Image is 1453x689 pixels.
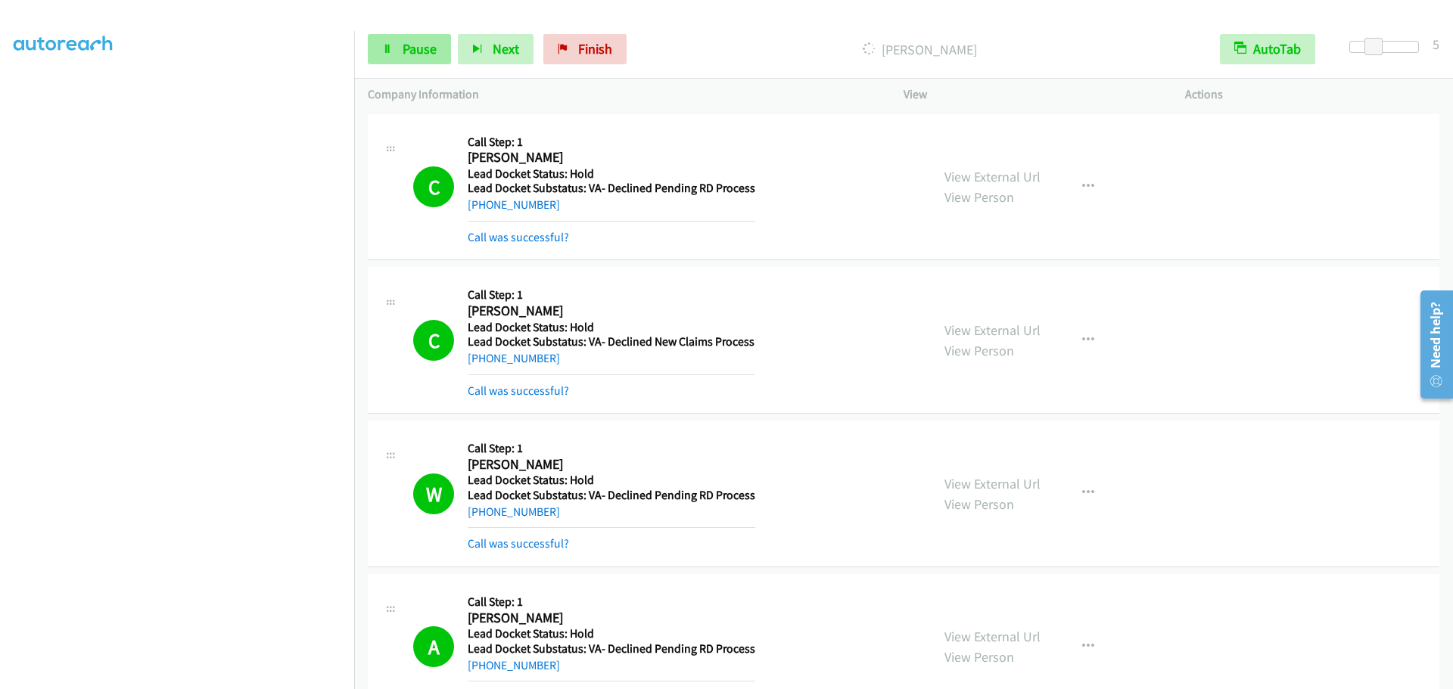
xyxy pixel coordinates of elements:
[944,342,1014,359] a: View Person
[368,85,876,104] p: Company Information
[413,473,454,514] h1: W
[368,34,451,64] a: Pause
[468,287,755,303] h5: Call Step: 1
[413,166,454,207] h1: C
[458,34,534,64] button: Next
[944,648,1014,666] a: View Person
[468,504,560,519] a: [PHONE_NUMBER]
[468,351,560,365] a: [PHONE_NUMBER]
[944,168,1041,185] a: View External Url
[468,536,569,551] a: Call was successful?
[413,626,454,667] h1: A
[493,40,519,57] span: Next
[647,39,1193,60] p: [PERSON_NAME]
[468,197,560,212] a: [PHONE_NUMBER]
[468,334,755,349] h5: Lead Docket Substatus: VA- Declined New Claims Process
[413,320,454,361] h1: C
[944,628,1041,645] a: View External Url
[944,475,1041,492] a: View External Url
[468,658,560,672] a: [PHONE_NUMBER]
[468,473,755,488] h5: Lead Docket Status: Hold
[904,85,1158,104] p: View
[403,40,437,57] span: Pause
[543,34,627,64] a: Finish
[944,188,1014,206] a: View Person
[468,383,569,398] a: Call was successful?
[468,488,755,503] h5: Lead Docket Substatus: VA- Declined Pending RD Process
[1409,284,1453,405] iframe: Resource Center
[578,40,612,57] span: Finish
[468,626,755,641] h5: Lead Docket Status: Hold
[468,320,755,335] h5: Lead Docket Status: Hold
[1433,34,1439,54] div: 5
[468,641,755,656] h5: Lead Docket Substatus: VA- Declined Pending RD Process
[468,456,749,473] h2: [PERSON_NAME]
[468,149,749,166] h2: [PERSON_NAME]
[468,230,569,244] a: Call was successful?
[468,181,755,196] h5: Lead Docket Substatus: VA- Declined Pending RD Process
[1185,85,1439,104] p: Actions
[468,594,755,610] h5: Call Step: 1
[468,441,755,456] h5: Call Step: 1
[468,166,755,182] h5: Lead Docket Status: Hold
[944,321,1041,339] a: View External Url
[944,495,1014,513] a: View Person
[468,135,755,150] h5: Call Step: 1
[1220,34,1315,64] button: AutoTab
[468,610,749,627] h2: [PERSON_NAME]
[468,303,749,320] h2: [PERSON_NAME]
